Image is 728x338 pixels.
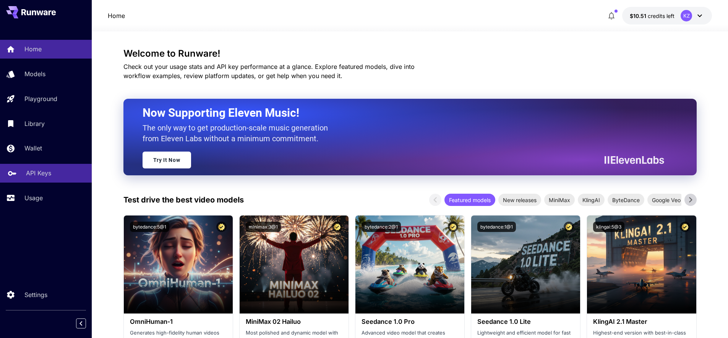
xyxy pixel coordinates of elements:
[680,222,690,232] button: Certified Model – Vetted for best performance and includes a commercial license.
[587,216,696,314] img: alt
[123,194,244,206] p: Test drive the best video models
[123,63,415,80] span: Check out your usage stats and API key performance at a glance. Explore featured models, dive int...
[444,194,495,206] div: Featured models
[593,222,624,232] button: klingai:5@3
[26,168,51,178] p: API Keys
[108,11,125,20] a: Home
[240,216,349,314] img: alt
[216,222,227,232] button: Certified Model – Vetted for best performance and includes a commercial license.
[648,13,674,19] span: credits left
[647,196,685,204] span: Google Veo
[76,318,86,328] button: Collapse sidebar
[608,196,644,204] span: ByteDance
[448,222,458,232] button: Certified Model – Vetted for best performance and includes a commercial license.
[24,44,42,54] p: Home
[24,193,43,202] p: Usage
[123,48,697,59] h3: Welcome to Runware!
[498,194,541,206] div: New releases
[498,196,541,204] span: New releases
[24,94,57,103] p: Playground
[564,222,574,232] button: Certified Model – Vetted for best performance and includes a commercial license.
[471,216,580,314] img: alt
[630,12,674,20] div: $10.5116
[24,119,45,128] p: Library
[362,318,458,325] h3: Seedance 1.0 Pro
[608,194,644,206] div: ByteDance
[143,122,334,144] p: The only way to get production-scale music generation from Eleven Labs without a minimum commitment.
[681,10,692,21] div: KZ
[477,222,516,232] button: bytedance:1@1
[647,194,685,206] div: Google Veo
[246,222,281,232] button: minimax:3@1
[108,11,125,20] nav: breadcrumb
[24,144,42,153] p: Wallet
[477,318,574,325] h3: Seedance 1.0 Lite
[544,194,575,206] div: MiniMax
[444,196,495,204] span: Featured models
[332,222,342,232] button: Certified Model – Vetted for best performance and includes a commercial license.
[246,318,342,325] h3: MiniMax 02 Hailuo
[130,318,227,325] h3: OmniHuman‑1
[24,69,45,78] p: Models
[143,106,658,120] h2: Now Supporting Eleven Music!
[630,13,648,19] span: $10.51
[622,7,712,24] button: $10.5116KZ
[578,196,605,204] span: KlingAI
[362,222,401,232] button: bytedance:2@1
[24,290,47,299] p: Settings
[82,317,92,330] div: Collapse sidebar
[124,216,233,314] img: alt
[544,196,575,204] span: MiniMax
[143,152,191,168] a: Try It Now
[593,318,690,325] h3: KlingAI 2.1 Master
[578,194,605,206] div: KlingAI
[355,216,464,314] img: alt
[130,222,169,232] button: bytedance:5@1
